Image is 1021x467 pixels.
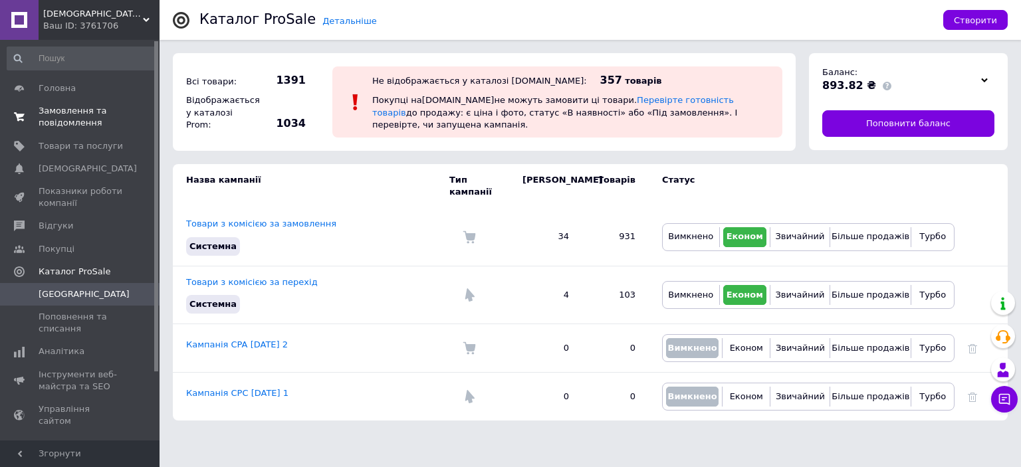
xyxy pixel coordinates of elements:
[832,290,909,300] span: Більше продажів
[730,343,763,353] span: Економ
[968,391,977,401] a: Видалити
[954,15,997,25] span: Створити
[730,391,763,401] span: Економ
[600,74,622,86] span: 357
[822,67,857,77] span: Баланс:
[668,290,713,300] span: Вимкнено
[509,324,582,373] td: 0
[775,290,824,300] span: Звичайний
[727,290,763,300] span: Економ
[582,266,649,324] td: 103
[968,343,977,353] a: Видалити
[582,164,649,208] td: Товарів
[463,288,476,302] img: Комісія за перехід
[186,219,336,229] a: Товари з комісією за замовлення
[259,73,306,88] span: 1391
[822,110,994,137] a: Поповнити баланс
[582,324,649,373] td: 0
[463,231,476,244] img: Комісія за замовлення
[39,288,130,300] span: [GEOGRAPHIC_DATA]
[832,343,909,353] span: Більше продажів
[727,231,763,241] span: Економ
[726,338,766,358] button: Економ
[259,116,306,131] span: 1034
[189,241,237,251] span: Системна
[723,227,766,247] button: Економ
[183,72,256,91] div: Всі товари:
[199,13,316,27] div: Каталог ProSale
[667,391,717,401] span: Вимкнено
[43,20,160,32] div: Ваш ID: 3761706
[39,369,123,393] span: Інструменти веб-майстра та SEO
[449,164,509,208] td: Тип кампанії
[39,403,123,427] span: Управління сайтом
[919,391,946,401] span: Турбо
[919,343,946,353] span: Турбо
[39,163,137,175] span: [DEMOGRAPHIC_DATA]
[919,290,946,300] span: Турбо
[186,277,318,287] a: Товари з комісією за перехід
[832,391,909,401] span: Більше продажів
[834,387,907,407] button: Більше продажів
[582,373,649,421] td: 0
[915,227,951,247] button: Турбо
[774,338,826,358] button: Звичайний
[189,299,237,309] span: Системна
[372,95,737,129] span: Покупці на [DOMAIN_NAME] не можуть замовити ці товари. до продажу: є ціна і фото, статус «В наявн...
[776,391,825,401] span: Звичайний
[509,164,582,208] td: [PERSON_NAME]
[774,227,826,247] button: Звичайний
[667,343,717,353] span: Вимкнено
[915,338,951,358] button: Турбо
[915,387,951,407] button: Турбо
[173,164,449,208] td: Назва кампанії
[186,339,288,349] a: Кампанія CPA [DATE] 2
[668,231,713,241] span: Вимкнено
[834,338,907,358] button: Більше продажів
[915,285,951,305] button: Турбо
[822,79,876,92] span: 893.82 ₴
[919,231,946,241] span: Турбо
[39,345,84,357] span: Аналітика
[7,47,157,70] input: Пошук
[463,341,476,355] img: Комісія за замовлення
[774,285,826,305] button: Звичайний
[625,76,661,86] span: товарів
[775,231,824,241] span: Звичайний
[372,76,587,86] div: Не відображається у каталозі [DOMAIN_NAME]:
[39,266,110,278] span: Каталог ProSale
[39,185,123,209] span: Показники роботи компанії
[666,227,716,247] button: Вимкнено
[943,10,1008,30] button: Створити
[834,285,907,305] button: Більше продажів
[991,386,1018,413] button: Чат з покупцем
[726,387,766,407] button: Економ
[183,91,256,134] div: Відображається у каталозі Prom:
[463,390,476,403] img: Комісія за перехід
[39,311,123,335] span: Поповнення та списання
[834,227,907,247] button: Більше продажів
[776,343,825,353] span: Звичайний
[39,243,74,255] span: Покупці
[832,231,909,241] span: Більше продажів
[509,208,582,266] td: 34
[509,373,582,421] td: 0
[723,285,766,305] button: Економ
[372,95,734,117] a: Перевірте готовність товарів
[866,118,951,130] span: Поповнити баланс
[322,16,377,26] a: Детальніше
[346,92,366,112] img: :exclamation:
[39,82,76,94] span: Головна
[39,220,73,232] span: Відгуки
[649,164,955,208] td: Статус
[582,208,649,266] td: 931
[509,266,582,324] td: 4
[186,388,288,398] a: Кампанія CPC [DATE] 1
[43,8,143,20] span: Бауфарб (Буча)
[39,438,123,462] span: Гаманець компанії
[666,338,719,358] button: Вимкнено
[666,387,719,407] button: Вимкнено
[39,105,123,129] span: Замовлення та повідомлення
[39,140,123,152] span: Товари та послуги
[666,285,716,305] button: Вимкнено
